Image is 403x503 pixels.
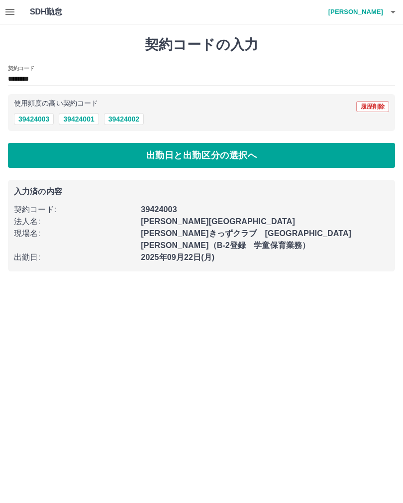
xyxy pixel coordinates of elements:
p: 現場名 : [14,228,135,240]
button: 出勤日と出勤区分の選択へ [8,143,395,168]
b: [PERSON_NAME]きっずクラブ [GEOGRAPHIC_DATA][PERSON_NAME]（B-2登録 学童保育業務） [141,229,351,250]
p: 出勤日 : [14,251,135,263]
p: 契約コード : [14,204,135,216]
button: 39424002 [104,113,144,125]
p: 法人名 : [14,216,135,228]
h2: 契約コード [8,64,34,72]
button: 39424001 [59,113,99,125]
button: 39424003 [14,113,54,125]
button: 履歴削除 [356,101,389,112]
b: 39424003 [141,205,177,214]
b: [PERSON_NAME][GEOGRAPHIC_DATA] [141,217,295,226]
p: 使用頻度の高い契約コード [14,100,98,107]
p: 入力済の内容 [14,188,389,196]
h1: 契約コードの入力 [8,36,395,53]
b: 2025年09月22日(月) [141,253,214,261]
